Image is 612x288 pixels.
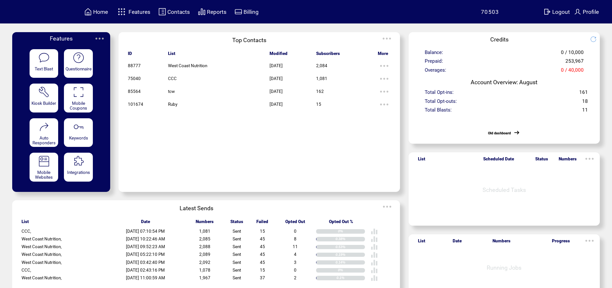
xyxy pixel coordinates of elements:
span: West Coast Nutrition [168,63,207,68]
span: List [418,157,425,165]
span: CCC [168,76,177,81]
span: Prepaid: [425,58,443,67]
span: Questionnaire [66,67,92,71]
span: 2,089 [199,252,210,257]
span: 15 [260,268,265,273]
a: Home [83,7,109,17]
a: Contacts [157,7,191,17]
img: ellypsis.svg [378,85,391,98]
span: 0 [294,268,297,273]
span: Date [141,219,150,228]
img: refresh.png [590,36,603,42]
span: [DATE] [270,63,283,68]
a: Integrations [64,153,93,182]
span: Ruby [168,102,177,107]
span: 15 [260,229,265,234]
span: 45 [260,237,265,241]
span: 0 / 10,000 [561,50,584,59]
span: 161 [579,89,588,99]
span: Profile [583,9,599,15]
a: Mobile Coupons [64,84,93,113]
span: 253,967 [565,58,584,67]
span: Status [230,219,243,228]
a: Text Blast [30,49,58,78]
span: Subscribers [316,51,340,59]
span: 85564 [128,89,141,94]
span: Sent [233,229,241,234]
img: ellypsis.svg [378,59,391,72]
span: Total Opt-ins: [425,89,454,99]
span: List [418,239,425,247]
span: Scheduled Date [483,157,514,165]
span: 2 [294,275,297,280]
img: ellypsis.svg [381,200,394,213]
span: Latest Sends [180,205,213,212]
img: poll%20-%20white.svg [371,274,378,282]
img: chart.svg [198,8,206,16]
span: [DATE] 09:52:23 AM [126,244,165,249]
span: Mobile Websites [35,170,53,180]
img: home.svg [84,8,92,16]
span: Sent [233,237,241,241]
a: Billing [234,7,260,17]
a: Profile [573,7,600,17]
span: [DATE] [270,76,283,81]
span: Contacts [167,9,190,15]
span: West Coast Nutrition, [22,252,62,257]
span: List [22,219,29,228]
img: exit.svg [543,8,551,16]
span: 88777 [128,63,141,68]
span: Failed [256,219,268,228]
span: 18 [582,98,588,108]
a: Features [115,5,151,18]
span: Sent [233,252,241,257]
span: CCC, [22,268,31,273]
span: 45 [260,260,265,265]
span: 1,078 [199,268,210,273]
span: Overages: [425,67,446,76]
span: 1,081 [199,229,210,234]
a: Old dashboard [488,131,511,135]
a: Questionnaire [64,49,93,78]
img: contacts.svg [158,8,166,16]
span: 1,967 [199,275,210,280]
span: 3 [294,260,297,265]
img: ellypsis.svg [93,32,106,45]
img: text-blast.svg [38,52,50,64]
img: ellypsis.svg [378,72,391,85]
span: [DATE] 07:10:54 PM [126,229,165,234]
span: Modified [270,51,288,59]
div: 0.1% [336,276,365,280]
span: 11 [293,244,298,249]
span: 2,092 [199,260,210,265]
img: poll%20-%20white.svg [371,243,378,250]
span: Reports [207,9,226,15]
span: Scheduled Tasks [483,186,526,193]
div: 0% [338,268,365,272]
span: Kiosk Builder [31,101,56,106]
span: 37 [260,275,265,280]
img: poll%20-%20white.svg [371,228,378,235]
span: 75040 [128,76,141,81]
a: Kiosk Builder [30,84,58,113]
div: 0.53% [335,245,365,249]
span: Numbers [559,157,577,165]
span: tcw [168,89,175,94]
span: ID [128,51,132,59]
span: Sent [233,244,241,249]
span: Keywords [69,136,88,140]
img: ellypsis.svg [380,32,393,45]
span: Features [50,35,73,42]
span: [DATE] 03:42:40 PM [126,260,165,265]
span: 70503 [481,9,499,15]
span: Running Jobs [487,264,521,271]
div: 0% [338,229,365,233]
span: Sent [233,275,241,280]
img: questionnaire.svg [73,52,84,64]
span: 8 [294,237,297,241]
img: integrations.svg [73,155,84,167]
img: poll%20-%20white.svg [371,236,378,243]
a: Reports [197,7,227,17]
span: Total Blasts: [425,107,452,116]
span: Opted Out [285,219,305,228]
